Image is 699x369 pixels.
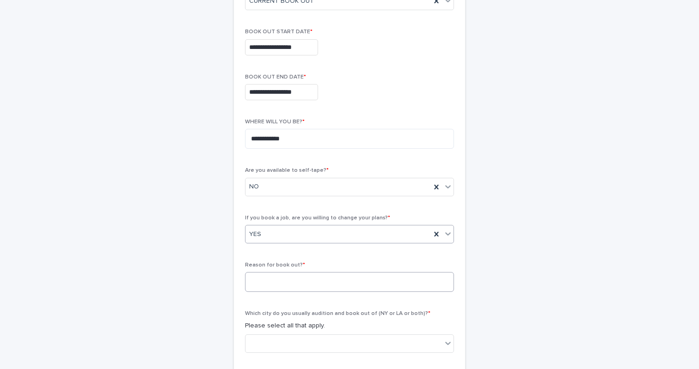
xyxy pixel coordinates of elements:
p: Please select all that apply. [245,321,454,331]
span: BOOK OUT END DATE [245,74,306,80]
span: YES [249,230,261,239]
span: BOOK OUT START DATE [245,29,313,35]
span: Reason for book out? [245,262,305,268]
span: Which city do you usually audition and book out of (NY or LA or both)? [245,311,430,316]
span: Are you available to self-tape? [245,168,329,173]
span: If you book a job, are you willing to change your plans? [245,215,390,221]
span: NO [249,182,259,192]
span: WHERE WILL YOU BE? [245,119,305,125]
